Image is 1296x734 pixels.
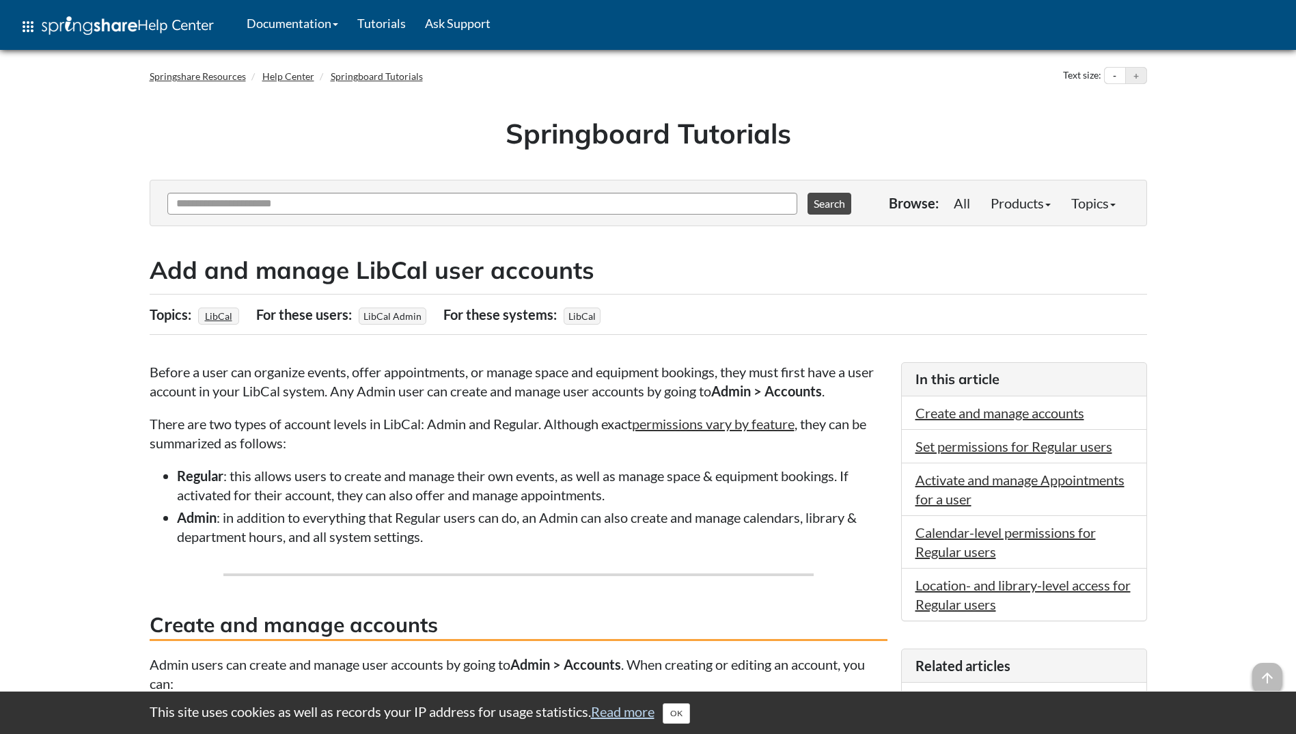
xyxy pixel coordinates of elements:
span: Help Center [137,16,214,33]
a: LibCal [203,306,234,326]
a: arrow_upward [1252,664,1282,681]
span: arrow_upward [1252,663,1282,693]
strong: Admin > Accounts [711,383,822,399]
a: Calendar-level permissions for Regular users [915,524,1096,560]
span: Related articles [915,657,1010,674]
strong: Admin [177,509,217,526]
div: Text size: [1060,67,1104,85]
a: All [943,189,980,217]
a: Help Center [262,70,314,82]
a: Create and manage accounts [915,405,1084,421]
a: Documentation [237,6,348,40]
a: Products [980,189,1061,217]
a: Springboard Tutorials [331,70,423,82]
p: Browse: [889,193,939,213]
li: : this allows users to create and manage their own events, as well as manage space & equipment bo... [177,466,887,504]
a: Read more [591,703,654,720]
div: For these systems: [443,301,560,327]
h3: Create and manage accounts [150,610,887,641]
p: Admin users can create and manage user accounts by going to . When creating or editing an account... [150,655,887,693]
img: Springshare [42,16,137,35]
strong: Regular [177,467,223,484]
p: There are two types of account levels in LibCal: Admin and Regular. Although exact , they can be ... [150,414,887,452]
span: LibCal [564,308,601,325]
div: For these users: [256,301,355,327]
a: Activate and manage Appointments for a user [915,472,1125,507]
a: apps Help Center [10,6,223,47]
button: Increase text size [1126,68,1146,84]
strong: Admin > Accounts [510,656,621,672]
button: Decrease text size [1105,68,1125,84]
a: Springshare Resources [150,70,246,82]
span: LibCal Admin [359,308,426,325]
a: Set permissions for Regular users [915,438,1112,454]
a: Tutorials [348,6,415,40]
a: permissions vary by feature [632,416,795,432]
button: Search [808,193,851,215]
div: Topics: [150,301,195,327]
li: : in addition to everything that Regular users can do, an Admin can also create and manage calend... [177,508,887,546]
h2: Add and manage LibCal user accounts [150,254,1147,287]
span: apps [20,18,36,35]
div: This site uses cookies as well as records your IP address for usage statistics. [136,702,1161,724]
h1: Springboard Tutorials [160,114,1137,152]
button: Close [663,703,690,724]
h3: In this article [915,370,1133,389]
p: Before a user can organize events, offer appointments, or manage space and equipment bookings, th... [150,362,887,400]
a: Topics [1061,189,1126,217]
a: Ask Support [415,6,500,40]
a: Location- and library-level access for Regular users [915,577,1131,612]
